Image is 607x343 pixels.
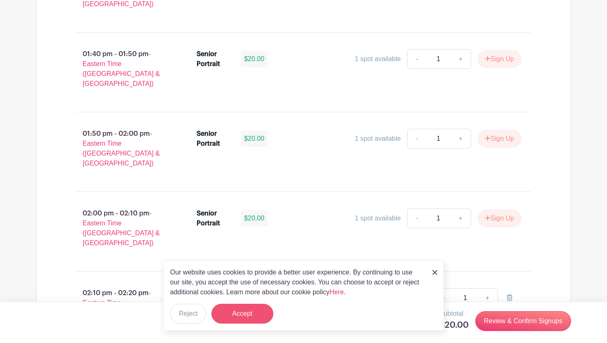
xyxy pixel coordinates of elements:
[241,51,268,67] div: $20.00
[355,213,401,223] div: 1 spot available
[241,210,268,227] div: $20.00
[170,267,424,297] p: Our website uses cookies to provide a better user experience. By continuing to use our site, you ...
[170,304,206,324] button: Reject
[439,309,469,319] p: Subtotal
[83,210,160,246] span: - Eastern Time ([GEOGRAPHIC_DATA] & [GEOGRAPHIC_DATA])
[83,50,160,87] span: - Eastern Time ([GEOGRAPHIC_DATA] & [GEOGRAPHIC_DATA])
[63,205,183,251] p: 02:00 pm - 02:10 pm
[63,285,183,331] p: 02:10 pm - 02:20 pm
[63,125,183,172] p: 01:50 pm - 02:00 pm
[477,288,498,308] a: +
[478,130,521,147] button: Sign Up
[197,129,231,149] div: Senior Portrait
[197,208,231,228] div: Senior Portrait
[355,54,401,64] div: 1 spot available
[475,311,571,331] a: Review & Confirm Signups
[241,130,268,147] div: $20.00
[439,320,469,330] h5: $20.00
[407,208,426,228] a: -
[451,49,471,69] a: +
[478,50,521,68] button: Sign Up
[355,134,401,144] div: 1 spot available
[432,270,437,275] img: close_button-5f87c8562297e5c2d7936805f587ecaba9071eb48480494691a3f1689db116b3.svg
[63,46,183,92] p: 01:40 pm - 01:50 pm
[451,129,471,149] a: +
[451,208,471,228] a: +
[478,210,521,227] button: Sign Up
[197,49,231,69] div: Senior Portrait
[407,129,426,149] a: -
[211,304,273,324] button: Accept
[83,130,160,167] span: - Eastern Time ([GEOGRAPHIC_DATA] & [GEOGRAPHIC_DATA])
[330,289,344,296] a: Here
[407,49,426,69] a: -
